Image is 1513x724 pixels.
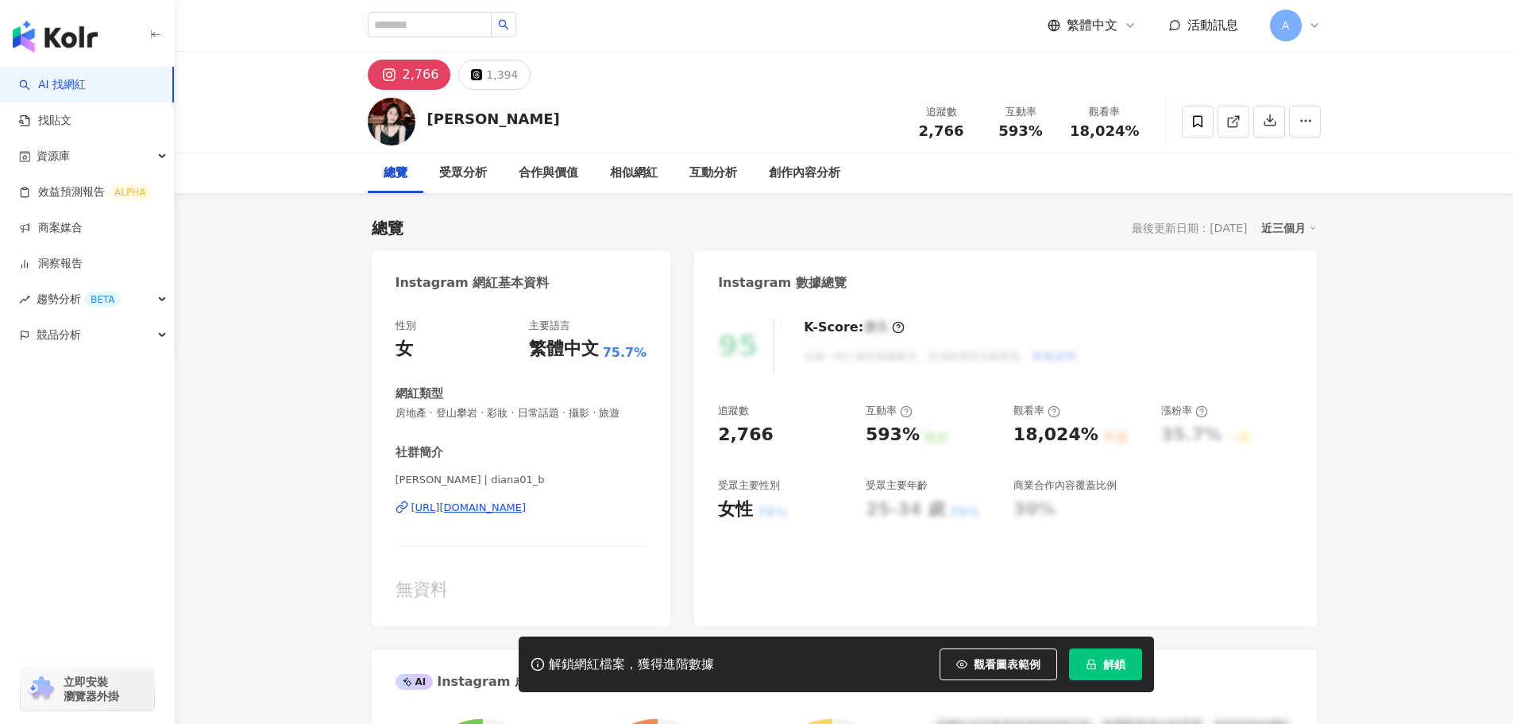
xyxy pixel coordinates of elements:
a: 商案媒合 [19,220,83,236]
div: 商業合作內容覆蓋比例 [1013,478,1117,493]
span: 593% [998,123,1043,139]
div: [PERSON_NAME] [427,109,560,129]
span: 房地產 · 登山攀岩 · 彩妝 · 日常話題 · 攝影 · 旅遊 [396,406,647,420]
span: search [498,19,509,30]
span: [PERSON_NAME] | diana01_b [396,473,647,487]
div: 互動率 [866,404,913,418]
img: chrome extension [25,676,56,702]
span: lock [1086,659,1097,670]
div: 2,766 [718,423,774,447]
a: chrome extension立即安裝 瀏覽器外掛 [21,668,154,710]
div: 593% [866,423,920,447]
span: 繁體中文 [1067,17,1117,34]
div: 觀看率 [1013,404,1060,418]
div: 受眾主要性別 [718,478,780,493]
span: 解鎖 [1103,658,1125,671]
span: 趨勢分析 [37,281,121,317]
button: 2,766 [368,60,451,90]
div: 互動率 [990,104,1051,120]
div: 主要語言 [529,319,570,333]
div: 無資料 [396,578,647,602]
div: 總覽 [384,164,407,183]
span: 觀看圖表範例 [974,658,1040,671]
span: 75.7% [603,344,647,362]
div: 近三個月 [1261,218,1317,238]
span: 立即安裝 瀏覽器外掛 [64,675,119,703]
div: 創作內容分析 [769,164,840,183]
button: 觀看圖表範例 [940,649,1057,680]
img: logo [13,21,98,52]
div: Instagram 網紅基本資料 [396,274,550,292]
span: 活動訊息 [1187,17,1238,33]
div: 互動分析 [689,164,737,183]
div: [URL][DOMAIN_NAME] [411,501,527,515]
div: BETA [84,292,121,308]
span: rise [19,294,30,305]
span: A [1282,17,1290,34]
a: searchAI 找網紅 [19,77,86,93]
div: 18,024% [1013,423,1098,447]
span: 資源庫 [37,138,70,174]
span: 競品分析 [37,317,81,353]
div: 追蹤數 [718,404,749,418]
a: [URL][DOMAIN_NAME] [396,501,647,515]
div: 受眾分析 [439,164,487,183]
div: 漲粉率 [1161,404,1208,418]
div: 最後更新日期：[DATE] [1132,222,1247,234]
div: 觀看率 [1070,104,1140,120]
div: Instagram 數據總覽 [718,274,847,292]
div: 總覽 [372,217,403,239]
div: 網紅類型 [396,385,443,402]
span: 2,766 [919,122,964,139]
div: 女性 [718,498,753,522]
div: 解鎖網紅檔案，獲得進階數據 [549,656,714,673]
div: 受眾主要年齡 [866,478,928,493]
a: 效益預測報告ALPHA [19,184,152,200]
div: K-Score : [804,319,905,336]
span: 18,024% [1070,123,1140,139]
a: 洞察報告 [19,256,83,272]
div: 性別 [396,319,416,333]
button: 解鎖 [1069,649,1142,680]
div: 相似網紅 [610,164,658,183]
div: 合作與價值 [519,164,578,183]
div: 社群簡介 [396,444,443,461]
div: 追蹤數 [911,104,971,120]
div: 繁體中文 [529,337,599,362]
div: 女 [396,337,413,362]
div: 2,766 [403,64,439,86]
a: 找貼文 [19,113,71,129]
img: KOL Avatar [368,98,415,145]
div: 1,394 [486,64,518,86]
button: 1,394 [458,60,531,90]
